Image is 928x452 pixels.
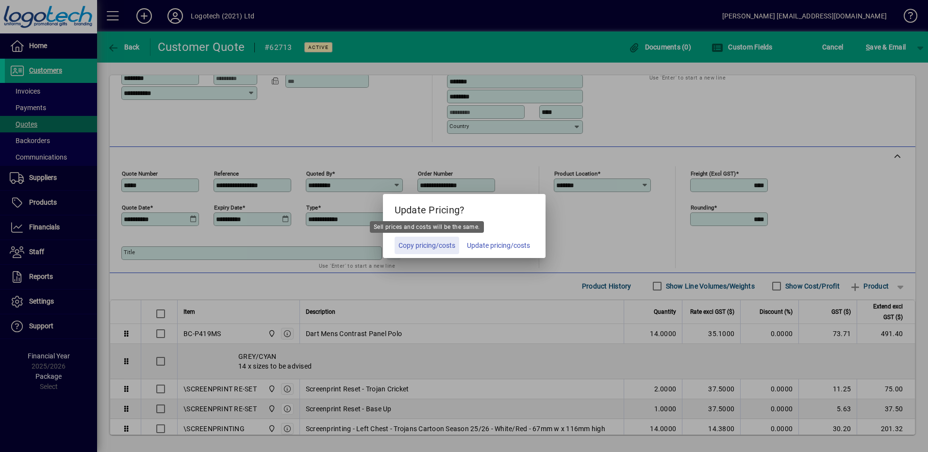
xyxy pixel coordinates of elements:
h5: Update Pricing? [383,194,546,222]
span: Update pricing/costs [467,241,530,251]
span: Copy pricing/costs [398,241,455,251]
div: Sell prices and costs will be the same. [370,221,484,233]
button: Copy pricing/costs [395,237,459,254]
button: Update pricing/costs [463,237,534,254]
